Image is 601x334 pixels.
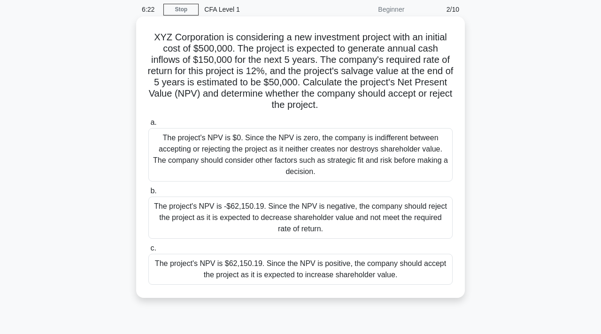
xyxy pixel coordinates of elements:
div: The project's NPV is $0. Since the NPV is zero, the company is indifferent between accepting or r... [148,128,453,182]
a: Stop [163,4,199,15]
div: The project's NPV is $62,150.19. Since the NPV is positive, the company should accept the project... [148,254,453,285]
span: b. [150,187,156,195]
span: c. [150,244,156,252]
span: a. [150,118,156,126]
h5: XYZ Corporation is considering a new investment project with an initial cost of $500,000. The pro... [147,31,454,111]
div: The project's NPV is -$62,150.19. Since the NPV is negative, the company should reject the projec... [148,197,453,239]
